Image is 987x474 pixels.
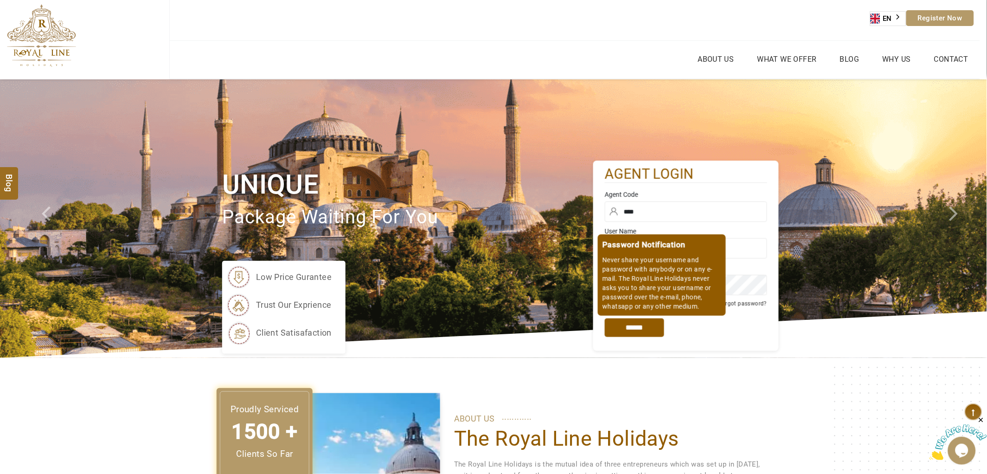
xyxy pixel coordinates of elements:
label: Remember me [615,301,651,308]
li: trust our exprience [227,293,332,317]
label: Password [605,263,767,273]
iframe: chat widget [929,416,987,460]
a: Check next prev [30,79,79,358]
label: Agent Code [605,190,767,199]
a: Forgot password? [719,300,767,307]
p: package waiting for you [222,202,593,233]
span: Blog [3,175,15,182]
a: Blog [838,52,862,66]
a: Register Now [906,10,974,26]
a: Check next image [938,79,987,358]
label: User Name [605,227,767,236]
aside: Language selected: English [870,11,906,26]
h1: Unique [222,167,593,202]
h1: The Royal Line Holidays [454,426,765,452]
a: Contact [932,52,971,66]
a: EN [871,12,906,26]
span: ............ [502,410,532,424]
a: About Us [696,52,737,66]
h2: agent login [605,165,767,183]
li: client satisafaction [227,321,332,344]
a: What we Offer [755,52,819,66]
div: Language [870,11,906,26]
a: Why Us [880,52,913,66]
p: ABOUT US [454,412,765,426]
img: The Royal Line Holidays [7,4,76,67]
li: low price gurantee [227,266,332,289]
